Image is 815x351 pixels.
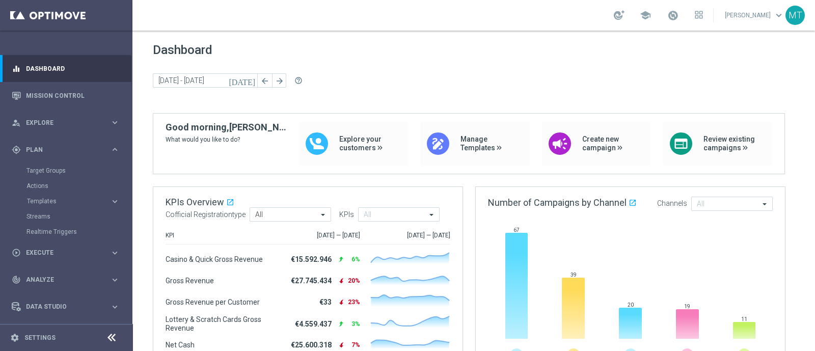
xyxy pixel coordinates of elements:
[12,248,21,257] i: play_circle_outline
[27,198,100,204] span: Templates
[26,228,106,236] a: Realtime Triggers
[26,320,106,347] a: Optibot
[785,6,805,25] div: MT
[26,212,106,221] a: Streams
[12,302,110,311] div: Data Studio
[24,335,56,341] a: Settings
[12,275,110,284] div: Analyze
[26,197,120,205] button: Templates keyboard_arrow_right
[110,248,120,258] i: keyboard_arrow_right
[110,197,120,206] i: keyboard_arrow_right
[26,120,110,126] span: Explore
[12,275,21,284] i: track_changes
[12,118,110,127] div: Explore
[12,55,120,82] div: Dashboard
[12,82,120,109] div: Mission Control
[110,118,120,127] i: keyboard_arrow_right
[110,145,120,154] i: keyboard_arrow_right
[26,147,110,153] span: Plan
[26,277,110,283] span: Analyze
[11,276,120,284] button: track_changes Analyze keyboard_arrow_right
[26,182,106,190] a: Actions
[773,10,784,21] span: keyboard_arrow_down
[12,64,21,73] i: equalizer
[11,92,120,100] button: Mission Control
[26,304,110,310] span: Data Studio
[10,333,19,342] i: settings
[26,163,131,178] div: Target Groups
[26,194,131,209] div: Templates
[12,118,21,127] i: person_search
[12,145,110,154] div: Plan
[11,65,120,73] button: equalizer Dashboard
[26,250,110,256] span: Execute
[110,275,120,285] i: keyboard_arrow_right
[11,249,120,257] button: play_circle_outline Execute keyboard_arrow_right
[11,119,120,127] button: person_search Explore keyboard_arrow_right
[12,248,110,257] div: Execute
[640,10,651,21] span: school
[26,209,131,224] div: Streams
[11,303,120,311] button: Data Studio keyboard_arrow_right
[26,178,131,194] div: Actions
[26,82,120,109] a: Mission Control
[12,145,21,154] i: gps_fixed
[724,8,785,23] a: [PERSON_NAME]keyboard_arrow_down
[26,224,131,239] div: Realtime Triggers
[26,55,120,82] a: Dashboard
[110,302,120,312] i: keyboard_arrow_right
[27,198,110,204] div: Templates
[26,167,106,175] a: Target Groups
[11,146,120,154] button: gps_fixed Plan keyboard_arrow_right
[12,320,120,347] div: Optibot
